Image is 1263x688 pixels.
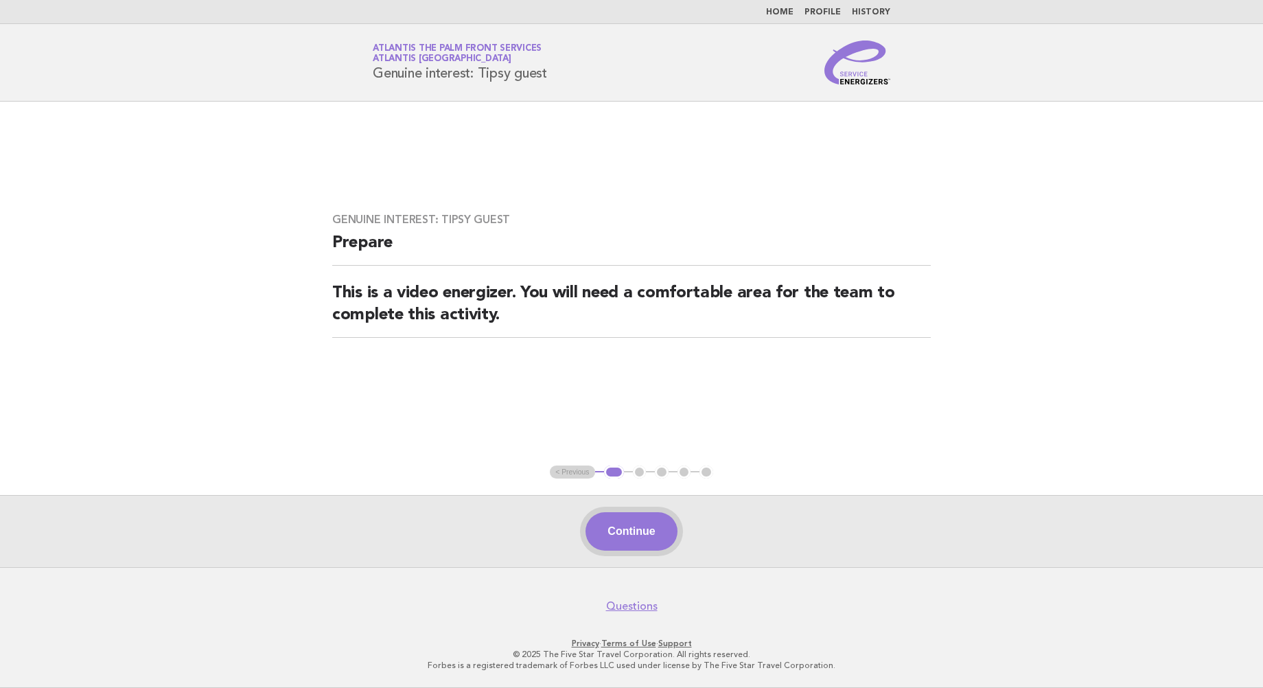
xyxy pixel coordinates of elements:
[604,466,624,479] button: 1
[658,639,692,648] a: Support
[586,512,677,551] button: Continue
[373,55,511,64] span: Atlantis [GEOGRAPHIC_DATA]
[373,44,542,63] a: Atlantis The Palm Front ServicesAtlantis [GEOGRAPHIC_DATA]
[601,639,656,648] a: Terms of Use
[211,649,1052,660] p: © 2025 The Five Star Travel Corporation. All rights reserved.
[572,639,599,648] a: Privacy
[373,45,547,80] h1: Genuine interest: Tipsy guest
[332,282,931,338] h2: This is a video energizer. You will need a comfortable area for the team to complete this activity.
[804,8,841,16] a: Profile
[332,213,931,227] h3: Genuine interest: Tipsy guest
[211,660,1052,671] p: Forbes is a registered trademark of Forbes LLC used under license by The Five Star Travel Corpora...
[852,8,890,16] a: History
[211,638,1052,649] p: · ·
[824,41,890,84] img: Service Energizers
[606,599,658,613] a: Questions
[332,232,931,266] h2: Prepare
[766,8,793,16] a: Home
